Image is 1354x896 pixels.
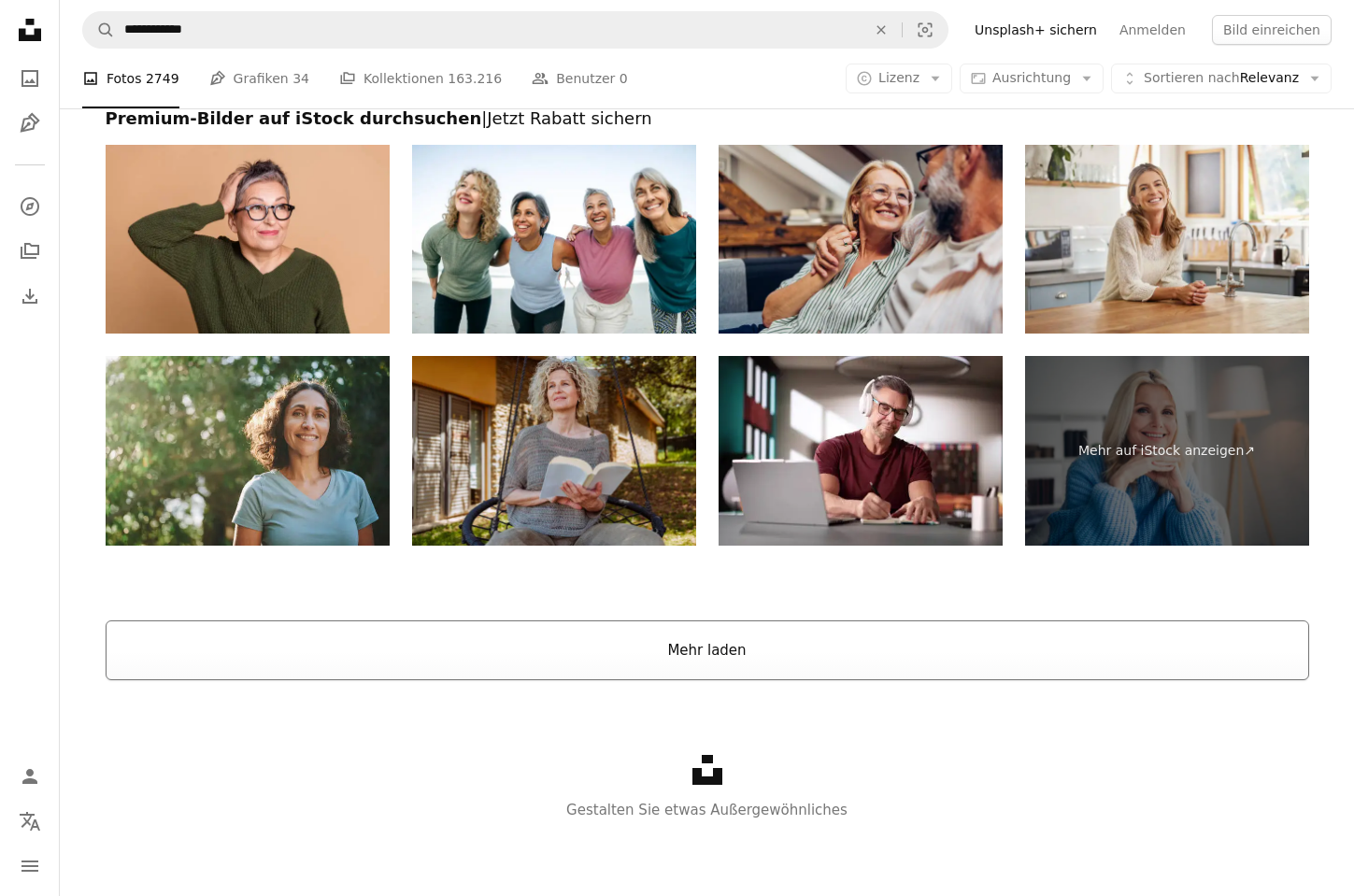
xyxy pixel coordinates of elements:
[412,356,696,546] img: Lächelnde Frau mittleren Alters liest ein Buch in der Hängematte
[846,64,952,93] button: Lizenz
[1025,145,1309,334] img: Rentnerin und entspannen Sie sich im Küchenporträt mit attraktivem und glücklichem Lächeln im Hau...
[448,68,502,89] span: 163.216
[60,799,1354,821] p: Gestalten Sie etwas Außergewöhnliches
[878,70,919,85] span: Lizenz
[11,105,49,142] a: Grafiken
[719,145,1003,334] img: Glückliches Seniorenpaar, das die gemeinsame Zeit zu Hause genießt
[992,70,1071,85] span: Ausrichtung
[11,803,49,840] button: Sprache
[412,145,696,334] img: Curated wellness and transformational retreats for women focused on self-discovery in the their 50s
[1108,15,1197,45] a: Anmelden
[106,356,390,546] img: Lächelnde reife Frau, die im Sommer in einem Park im Freien steht
[106,620,1309,680] button: Mehr laden
[11,233,49,270] a: Kollektionen
[861,12,902,48] button: Löschen
[11,277,49,315] a: Bisherige Downloads
[532,49,628,108] a: Benutzer 0
[1144,70,1240,85] span: Sortieren nach
[1111,64,1332,93] button: Sortieren nachRelevanz
[903,12,948,48] button: Visuelle Suche
[11,188,49,225] a: Entdecken
[292,68,309,89] span: 34
[209,49,309,108] a: Grafiken 34
[11,758,49,795] a: Anmelden / Registrieren
[106,107,1309,130] h2: Premium-Bilder auf iStock durchsuchen
[11,847,49,885] button: Menü
[106,145,390,334] img: Foto einer flippigen Frau mit Kurzhaarfrisur, gekleidetem Pullover in Brille, Arm auf Kopf, Blick...
[339,49,502,108] a: Kollektionen 163.216
[960,64,1104,93] button: Ausrichtung
[11,60,49,97] a: Fotos
[620,68,628,89] span: 0
[719,356,1003,546] img: Online Virtual Webinars On Laptop Computer. Happy Man
[963,15,1108,45] a: Unsplash+ sichern
[1025,356,1309,546] a: Mehr auf iStock anzeigen↗
[1144,69,1299,88] span: Relevanz
[11,11,49,52] a: Startseite — Unsplash
[481,108,651,128] span: | Jetzt Rabatt sichern
[82,11,948,49] form: Finden Sie Bildmaterial auf der ganzen Webseite
[1212,15,1332,45] button: Bild einreichen
[83,12,115,48] button: Unsplash suchen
